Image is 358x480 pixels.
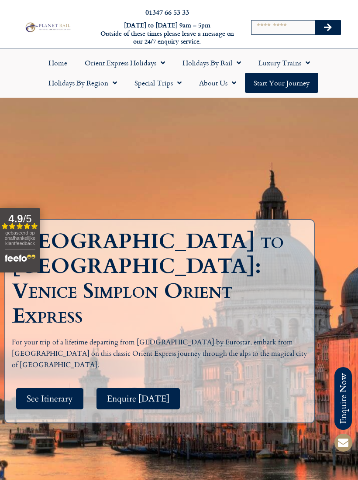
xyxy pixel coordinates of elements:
[40,73,126,93] a: Holidays by Region
[27,393,73,404] span: See Itinerary
[4,53,354,93] nav: Menu
[12,229,301,328] h1: [GEOGRAPHIC_DATA] to [GEOGRAPHIC_DATA]: Venice Simplon Orient Express
[190,73,245,93] a: About Us
[96,388,180,409] a: Enquire [DATE]
[107,393,169,404] span: Enquire [DATE]
[40,53,76,73] a: Home
[76,53,174,73] a: Orient Express Holidays
[24,21,72,33] img: Planet Rail Train Holidays Logo
[315,20,341,34] button: Search
[250,53,319,73] a: Luxury Trains
[98,21,237,46] h6: [DATE] to [DATE] 9am – 5pm Outside of these times please leave a message on our 24/7 enquiry serv...
[145,7,189,17] a: 01347 66 53 33
[12,337,307,371] p: For your trip of a lifetime departing from [GEOGRAPHIC_DATA] by Eurostar, embark from [GEOGRAPHIC...
[174,53,250,73] a: Holidays by Rail
[126,73,190,93] a: Special Trips
[245,73,318,93] a: Start your Journey
[16,388,83,409] a: See Itinerary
